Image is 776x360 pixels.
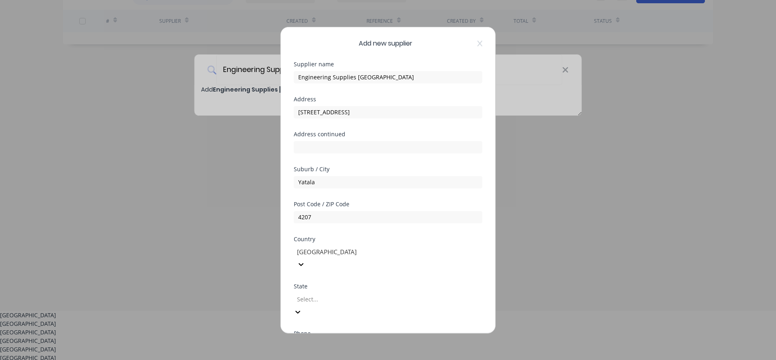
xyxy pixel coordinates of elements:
[294,201,482,207] div: Post Code / ZIP Code
[294,236,482,242] div: Country
[359,38,412,48] span: Add new supplier
[294,96,482,102] div: Address
[294,330,482,336] div: Phone
[294,166,482,172] div: Suburb / City
[294,131,482,137] div: Address continued
[294,283,482,289] div: State
[294,61,482,67] div: Supplier name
